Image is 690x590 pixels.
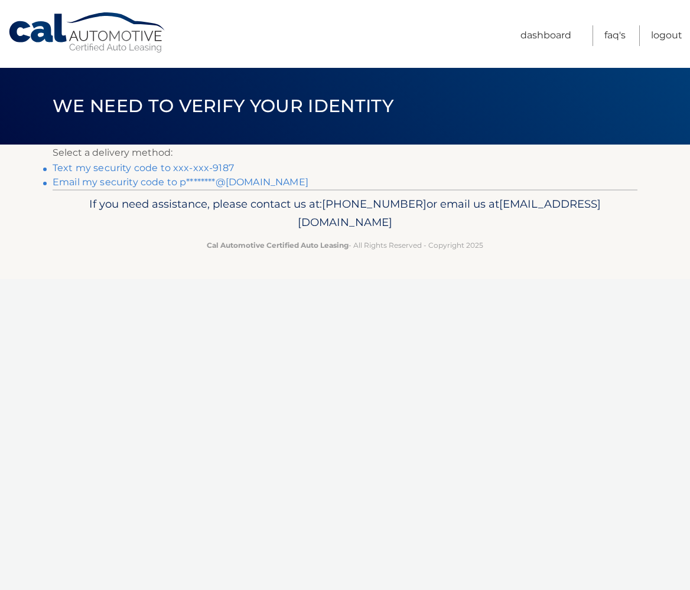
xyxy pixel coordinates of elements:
p: If you need assistance, please contact us at: or email us at [60,195,630,232]
a: Logout [651,25,682,46]
a: FAQ's [604,25,626,46]
span: We need to verify your identity [53,95,393,117]
span: [PHONE_NUMBER] [322,197,427,211]
strong: Cal Automotive Certified Auto Leasing [207,241,349,250]
a: Dashboard [520,25,571,46]
a: Cal Automotive [8,12,167,54]
a: Email my security code to p********@[DOMAIN_NAME] [53,176,308,188]
p: Select a delivery method: [53,145,637,161]
a: Text my security code to xxx-xxx-9187 [53,162,234,173]
p: - All Rights Reserved - Copyright 2025 [60,239,630,251]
